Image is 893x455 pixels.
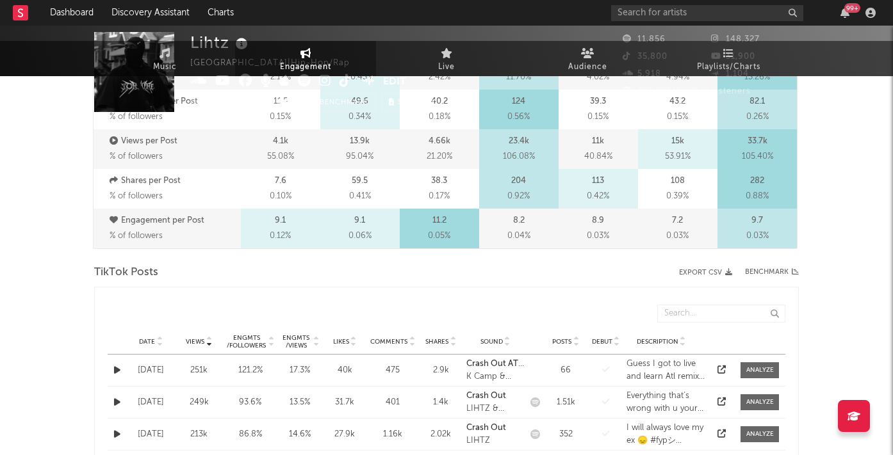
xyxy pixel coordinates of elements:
[325,396,364,409] div: 31.7k
[746,228,769,244] span: 0.03 %
[587,70,609,85] span: 4.02 %
[110,192,163,200] span: % of followers
[275,173,286,189] p: 7.6
[568,60,607,75] span: Audience
[376,41,517,76] a: Live
[438,60,455,75] span: Live
[110,213,238,228] p: Engagement per Post
[352,173,368,189] p: 59.5
[466,371,524,383] div: K Camp & LIHTZ
[507,189,530,204] span: 0.92 %
[370,338,407,346] span: Comments
[587,228,609,244] span: 0.03 %
[637,338,678,346] span: Description
[611,5,803,21] input: Search for artists
[273,134,288,149] p: 4.1k
[325,428,364,441] div: 27.9k
[679,269,732,276] button: Export CSV
[110,152,163,161] span: % of followers
[178,428,220,441] div: 213k
[658,41,799,76] a: Playlists/Charts
[627,358,705,383] div: Guess I got to live and learn Atl remix @K Camp #fypシ #kcamp #lihtz #newmusic #trending
[667,109,688,125] span: 0.15 %
[751,213,763,228] p: 9.7
[592,338,612,346] span: Debut
[666,189,689,204] span: 0.39 %
[697,60,760,75] span: Playlists/Charts
[153,60,177,75] span: Music
[671,134,684,149] p: 15k
[466,403,524,415] div: LIHTZ & Fridayy
[503,149,535,164] span: 106.08 %
[466,424,506,432] strong: Crash Out
[517,41,658,76] a: Audience
[422,364,460,377] div: 2.9k
[546,364,585,377] div: 66
[546,428,585,441] div: 352
[354,213,365,228] p: 9.1
[110,113,163,121] span: % of followers
[587,109,609,125] span: 0.15 %
[281,396,319,409] div: 13.5 %
[466,422,524,447] a: Crash OutLIHTZ
[627,390,705,415] div: Everything that’s wrong with u your ex did smh #fyp #raptok #trending #rapper #newmusic #explore ...
[506,70,531,85] span: 11.70 %
[281,334,311,349] div: Engmts / Views
[666,228,689,244] span: 0.03 %
[627,422,705,447] div: I will always love my ex 😞 #fypシ #skintok #drake #sza #trending #viralvideo #nowplaying #1min #so...
[110,232,163,240] span: % of followers
[587,189,609,204] span: 0.42 %
[422,396,460,409] div: 1.4k
[226,428,274,441] div: 86.8 %
[130,428,172,441] div: [DATE]
[429,134,450,149] p: 4.66k
[427,149,452,164] span: 21.20 %
[270,109,291,125] span: 0.15 %
[349,189,371,204] span: 0.41 %
[226,396,274,409] div: 93.6 %
[226,334,266,349] div: Engmts / Followers
[750,173,764,189] p: 282
[507,228,530,244] span: 0.04 %
[665,149,691,164] span: 53.91 %
[226,364,274,377] div: 121.2 %
[280,60,331,75] span: Engagement
[281,364,319,377] div: 17.3 %
[748,134,767,149] p: 33.7k
[178,364,220,377] div: 251k
[370,396,415,409] div: 401
[178,396,220,409] div: 249k
[429,189,450,204] span: 0.17 %
[235,41,376,76] a: Engagement
[370,364,415,377] div: 475
[325,364,364,377] div: 40k
[94,265,158,280] span: TikTok Posts
[592,213,604,228] p: 8.9
[584,149,612,164] span: 40.84 %
[348,228,372,244] span: 0.06 %
[657,305,785,323] input: Search...
[422,428,460,441] div: 2.02k
[513,213,525,228] p: 8.2
[546,396,585,409] div: 1.51k
[348,109,371,125] span: 0.34 %
[333,338,349,346] span: Likes
[431,173,447,189] p: 38.3
[110,173,238,189] p: Shares per Post
[281,428,319,441] div: 14.6 %
[512,94,525,109] p: 124
[466,360,524,381] strong: Crash Out ATL RMX
[466,435,524,447] div: LIHTZ
[466,390,524,415] a: Crash OutLIHTZ & Fridayy
[94,41,235,76] a: Music
[346,149,373,164] span: 95.04 %
[275,213,286,228] p: 9.1
[623,35,666,44] span: 11,856
[742,149,773,164] span: 105.40 %
[429,109,450,125] span: 0.18 %
[592,173,604,189] p: 113
[466,358,524,383] a: Crash Out ATL RMXK Camp & LIHTZ
[552,338,571,346] span: Posts
[267,149,294,164] span: 55.08 %
[592,134,604,149] p: 11k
